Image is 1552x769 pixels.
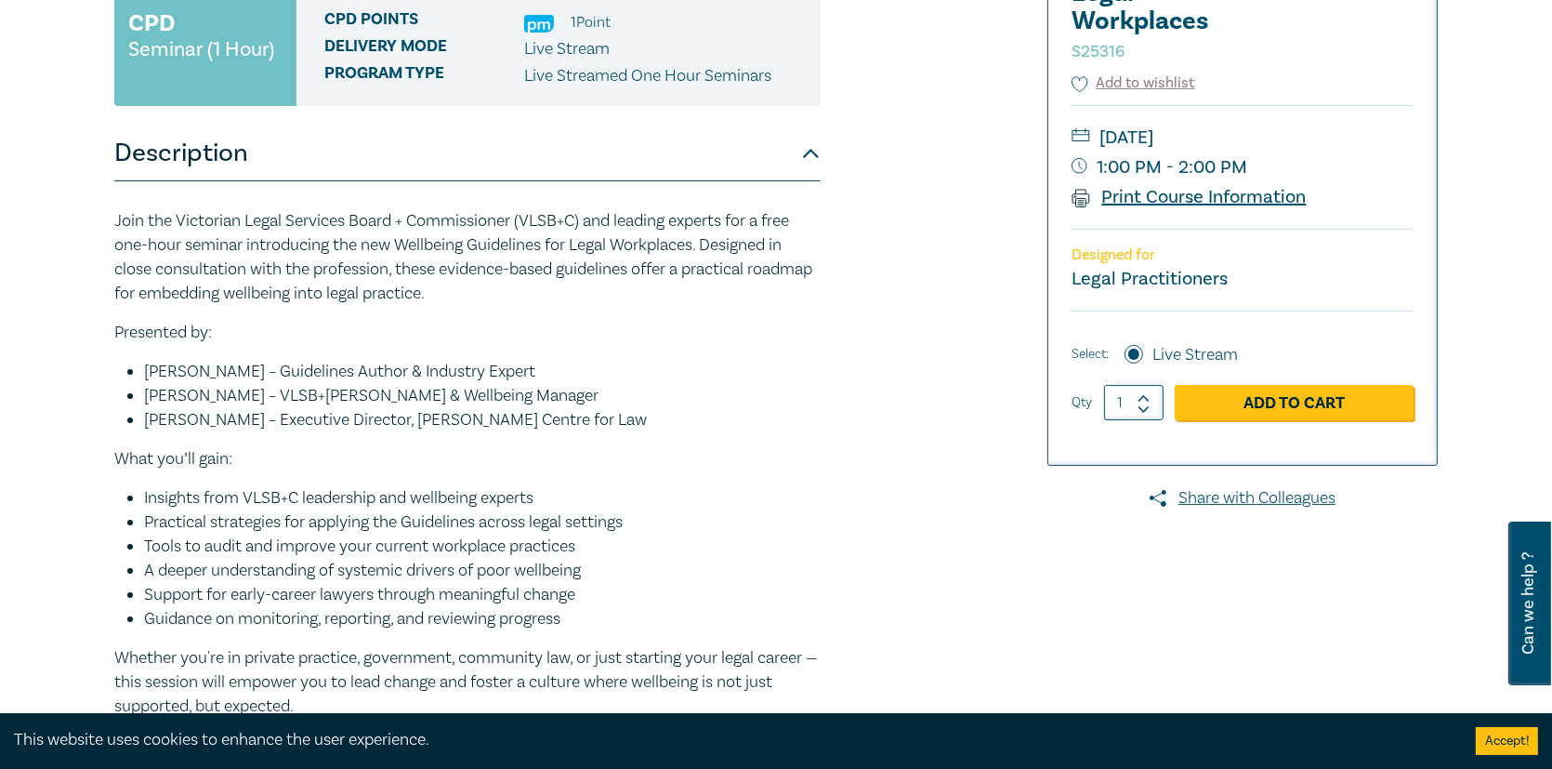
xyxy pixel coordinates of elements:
[1072,123,1414,152] small: [DATE]
[524,15,554,33] img: Practice Management & Business Skills
[1072,267,1228,291] small: Legal Practitioners
[114,646,821,719] p: Whether you're in private practice, government, community law, or just starting your legal career...
[144,510,821,535] li: Practical strategies for applying the Guidelines across legal settings
[1072,152,1414,182] small: 1:00 PM - 2:00 PM
[1072,344,1109,365] span: Select:
[524,64,771,88] p: Live Streamed One Hour Seminars
[1519,533,1537,674] span: Can we help ?
[324,64,524,88] span: Program type
[1047,486,1438,510] a: Share with Colleagues
[1072,185,1307,209] a: Print Course Information
[324,37,524,61] span: Delivery Mode
[144,607,821,631] li: Guidance on monitoring, reporting, and reviewing progress
[1175,385,1414,420] a: Add to Cart
[14,728,1448,752] div: This website uses cookies to enhance the user experience.
[144,486,821,510] li: Insights from VLSB+C leadership and wellbeing experts
[114,126,821,181] button: Description
[324,10,524,34] span: CPD Points
[114,447,821,471] p: What you’ll gain:
[1072,392,1092,413] label: Qty
[1476,727,1538,755] button: Accept cookies
[144,360,821,384] li: [PERSON_NAME] – Guidelines Author & Industry Expert
[144,535,821,559] li: Tools to audit and improve your current workplace practices
[128,7,175,40] h3: CPD
[1072,41,1125,62] small: S25316
[144,408,821,432] li: [PERSON_NAME] – Executive Director, [PERSON_NAME] Centre for Law
[144,583,821,607] li: Support for early-career lawyers through meaningful change
[114,209,821,306] p: Join the Victorian Legal Services Board + Commissioner (VLSB+C) and leading experts for a free on...
[144,559,821,583] li: A deeper understanding of systemic drivers of poor wellbeing
[1104,385,1164,420] input: 1
[1072,73,1195,94] button: Add to wishlist
[1072,246,1414,264] p: Designed for
[1152,343,1238,367] label: Live Stream
[144,384,821,408] li: [PERSON_NAME] – VLSB+[PERSON_NAME] & Wellbeing Manager
[524,38,610,60] span: Live Stream
[128,40,274,59] small: Seminar (1 Hour)
[571,10,611,34] li: 1 Point
[114,321,821,345] p: Presented by:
